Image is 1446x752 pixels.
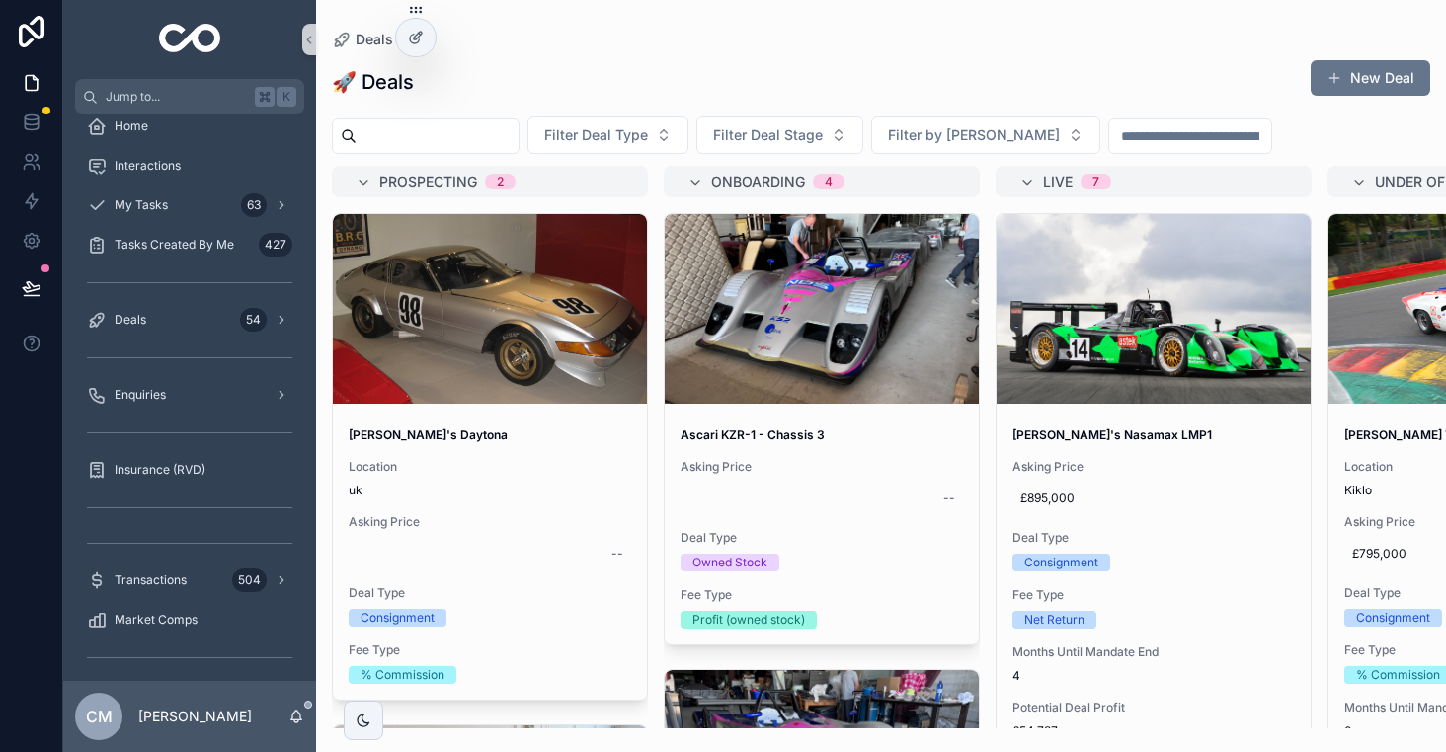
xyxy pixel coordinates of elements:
[692,611,805,629] div: Profit (owned stock)
[1012,700,1295,715] span: Potential Deal Profit
[1012,530,1295,546] span: Deal Type
[356,30,393,49] span: Deals
[888,125,1060,145] span: Filter by [PERSON_NAME]
[115,158,181,174] span: Interactions
[115,312,146,328] span: Deals
[527,116,688,154] button: Select Button
[1020,490,1287,506] span: £895,000
[75,79,304,114] button: Jump to...K
[115,118,148,134] span: Home
[696,116,863,154] button: Select Button
[333,214,647,404] div: 514248697_24110362781921714_9217131418909152432_n.jpg
[279,89,294,105] span: K
[86,705,113,728] span: CM
[332,68,414,96] h1: 🚀 Deals
[681,587,963,603] span: Fee Type
[75,452,304,488] a: Insurance (RVD)
[1356,609,1430,627] div: Consignment
[349,459,631,475] span: Location
[115,387,166,403] span: Enquiries
[681,427,825,442] strong: Ascari KZR-1 - Chassis 3
[75,188,304,223] a: My Tasks63
[665,214,979,404] div: IMG_1331.JPG
[611,546,623,562] div: --
[75,148,304,184] a: Interactions
[232,568,267,592] div: 504
[1024,611,1084,629] div: Net Return
[1012,459,1295,475] span: Asking Price
[332,213,648,701] a: [PERSON_NAME]'s DaytonaLocationukAsking Price--Deal TypeConsignmentFee Type% Commission
[1012,427,1212,442] strong: [PERSON_NAME]'s Nasamax LMP1
[75,377,304,413] a: Enquiries
[240,308,267,332] div: 54
[361,609,435,627] div: Consignment
[63,114,316,681] div: scrollable content
[1311,60,1430,96] button: New Deal
[711,172,805,191] span: Onboarding
[361,666,444,684] div: % Commission
[138,707,252,726] p: [PERSON_NAME]
[332,30,393,49] a: Deals
[349,642,631,658] span: Fee Type
[1024,554,1098,571] div: Consignment
[997,214,1311,404] div: Screenshot-2025-04-04-at-15.21.33.png
[75,109,304,144] a: Home
[115,572,187,588] span: Transactions
[692,554,767,571] div: Owned Stock
[871,116,1100,154] button: Select Button
[681,530,963,546] span: Deal Type
[349,427,508,442] strong: [PERSON_NAME]'s Daytona
[349,514,631,530] span: Asking Price
[379,172,477,191] span: Prospecting
[664,213,980,645] a: Ascari KZR-1 - Chassis 3Asking Price--Deal TypeOwned StockFee TypeProfit (owned stock)
[106,89,247,105] span: Jump to...
[75,563,304,598] a: Transactions504
[115,612,198,628] span: Market Comps
[544,125,648,145] span: Filter Deal Type
[259,233,292,257] div: 427
[115,237,234,253] span: Tasks Created By Me
[75,602,304,638] a: Market Comps
[115,197,168,213] span: My Tasks
[713,125,823,145] span: Filter Deal Stage
[681,459,963,475] span: Asking Price
[497,174,504,189] div: 2
[1012,723,1295,739] span: £54,787
[1043,172,1073,191] span: Live
[75,227,304,263] a: Tasks Created By Me427
[825,174,833,189] div: 4
[1012,587,1295,603] span: Fee Type
[1092,174,1099,189] div: 7
[349,483,631,498] span: uk
[1012,644,1295,660] span: Months Until Mandate End
[115,462,205,478] span: Insurance (RVD)
[75,302,304,338] a: Deals54
[349,585,631,601] span: Deal Type
[1012,668,1295,684] span: 4
[1356,666,1440,684] div: % Commission
[943,490,955,506] div: --
[241,193,267,217] div: 63
[159,24,221,55] img: App logo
